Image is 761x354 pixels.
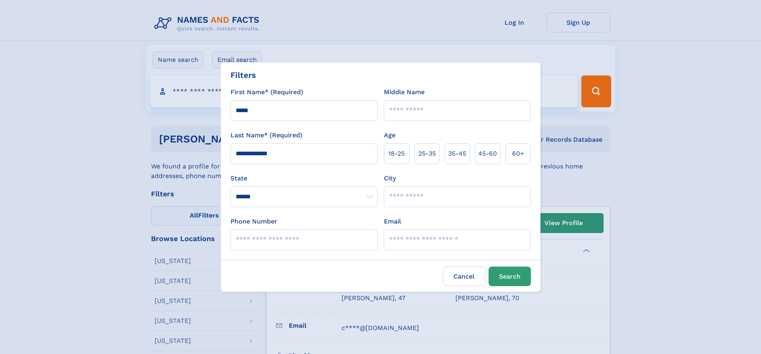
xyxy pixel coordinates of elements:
label: Cancel [443,267,485,286]
label: Middle Name [384,87,425,97]
label: Last Name* (Required) [230,131,302,140]
label: Email [384,217,401,226]
span: 18‑25 [388,149,405,158]
span: 25‑35 [418,149,436,158]
div: Filters [230,69,256,81]
label: State [230,174,378,183]
label: Age [384,131,395,140]
span: 45‑60 [478,149,497,158]
label: City [384,174,396,183]
span: 35‑45 [448,149,466,158]
label: Phone Number [230,217,277,226]
label: First Name* (Required) [230,87,303,97]
span: 60+ [512,149,524,158]
button: Search [489,267,531,286]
